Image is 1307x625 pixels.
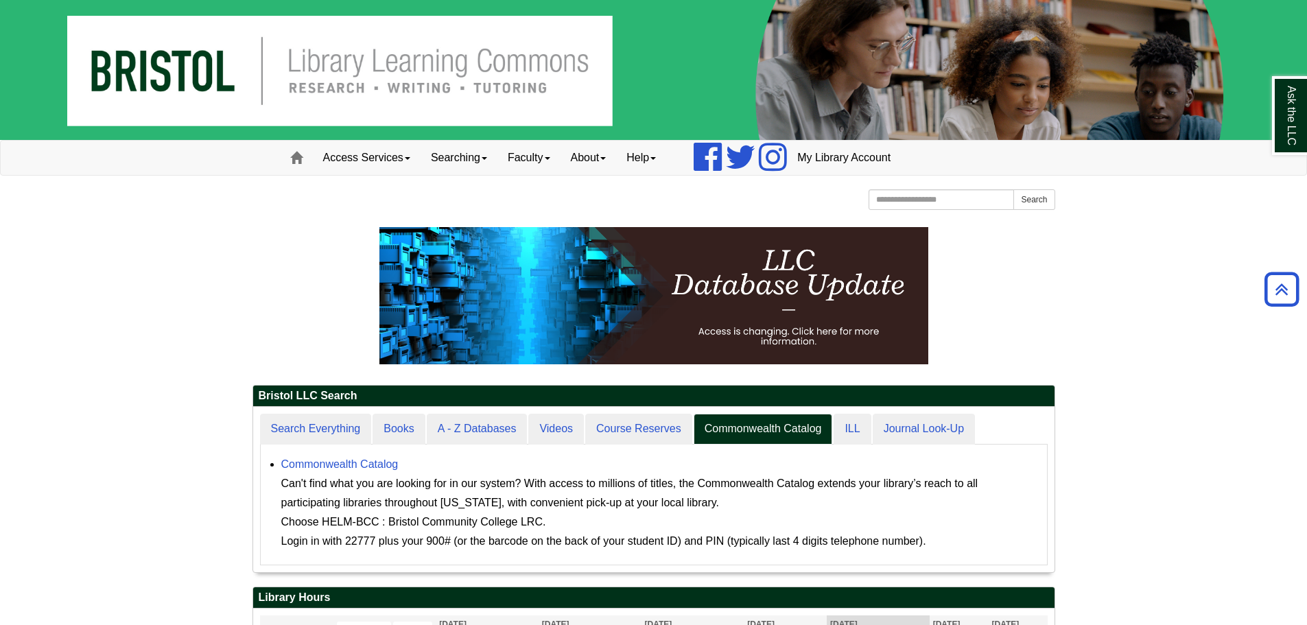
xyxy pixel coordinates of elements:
[260,414,372,445] a: Search Everything
[873,414,975,445] a: Journal Look-Up
[253,386,1055,407] h2: Bristol LLC Search
[834,414,871,445] a: ILL
[497,141,561,175] a: Faculty
[585,414,692,445] a: Course Reserves
[787,141,901,175] a: My Library Account
[561,141,617,175] a: About
[281,474,1040,551] div: Can't find what you are looking for in our system? With access to millions of titles, the Commonw...
[281,458,399,470] a: Commonwealth Catalog
[253,587,1055,609] h2: Library Hours
[427,414,528,445] a: A - Z Databases
[694,414,833,445] a: Commonwealth Catalog
[373,414,425,445] a: Books
[379,227,928,364] img: HTML tutorial
[313,141,421,175] a: Access Services
[616,141,666,175] a: Help
[528,414,584,445] a: Videos
[421,141,497,175] a: Searching
[1260,280,1304,298] a: Back to Top
[1013,189,1055,210] button: Search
